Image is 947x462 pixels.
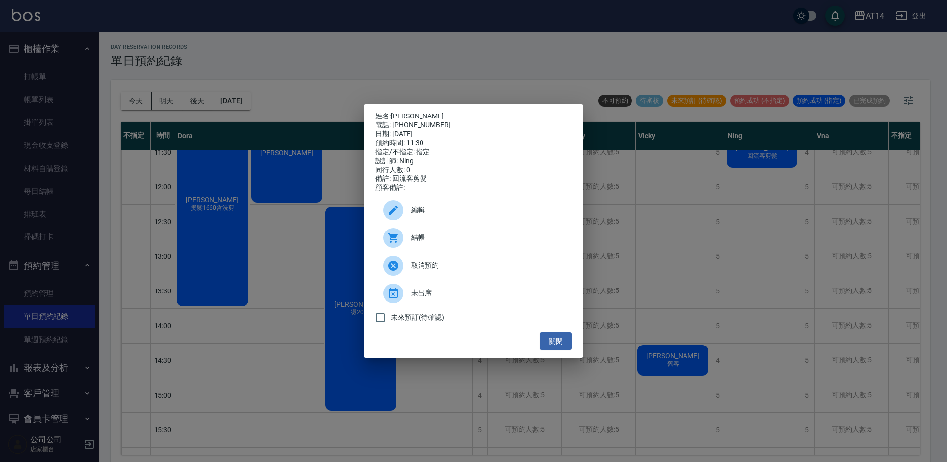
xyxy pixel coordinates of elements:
div: 電話: [PHONE_NUMBER] [375,121,572,130]
p: 姓名: [375,112,572,121]
a: [PERSON_NAME] [391,112,444,120]
button: 關閉 [540,332,572,350]
div: 設計師: Ning [375,157,572,166]
div: 預約時間: 11:30 [375,139,572,148]
div: 顧客備註: [375,183,572,192]
div: 編輯 [375,196,572,224]
span: 取消預約 [411,260,564,271]
div: 同行人數: 0 [375,166,572,174]
div: 取消預約 [375,252,572,280]
span: 編輯 [411,205,564,215]
span: 結帳 [411,232,564,243]
div: 指定/不指定: 指定 [375,148,572,157]
span: 未出席 [411,288,564,298]
div: 未出席 [375,280,572,307]
div: 備註: 回流客剪髮 [375,174,572,183]
a: 結帳 [375,224,572,252]
span: 未來預訂(待確認) [391,312,444,323]
div: 日期: [DATE] [375,130,572,139]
